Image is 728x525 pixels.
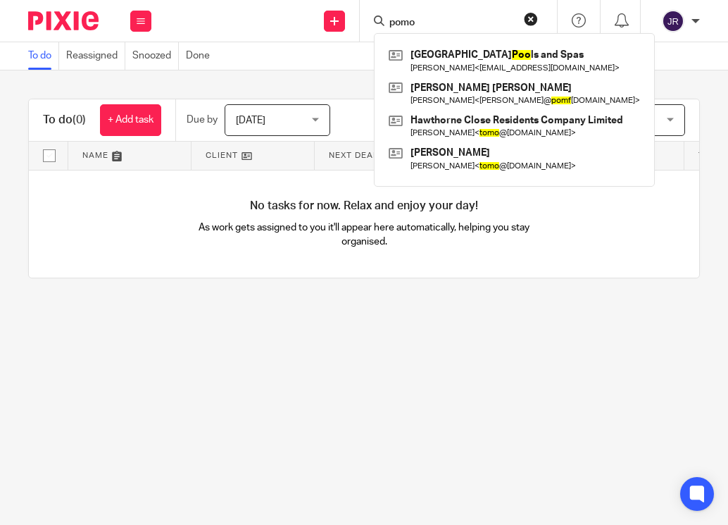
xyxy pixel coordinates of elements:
img: Pixie [28,11,99,30]
a: + Add task [100,104,161,136]
p: As work gets assigned to you it'll appear here automatically, helping you stay organised. [196,221,532,249]
h4: No tasks for now. Relax and enjoy your day! [29,199,699,214]
span: (0) [73,114,86,125]
a: To do [28,42,59,70]
a: Snoozed [132,42,179,70]
input: Search [388,17,515,30]
button: Clear [524,12,538,26]
span: Tags [698,152,722,159]
img: svg%3E [662,10,684,32]
h1: To do [43,113,86,128]
a: Done [186,42,217,70]
span: [DATE] [236,116,265,125]
p: Due by [187,113,218,127]
a: Reassigned [66,42,125,70]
